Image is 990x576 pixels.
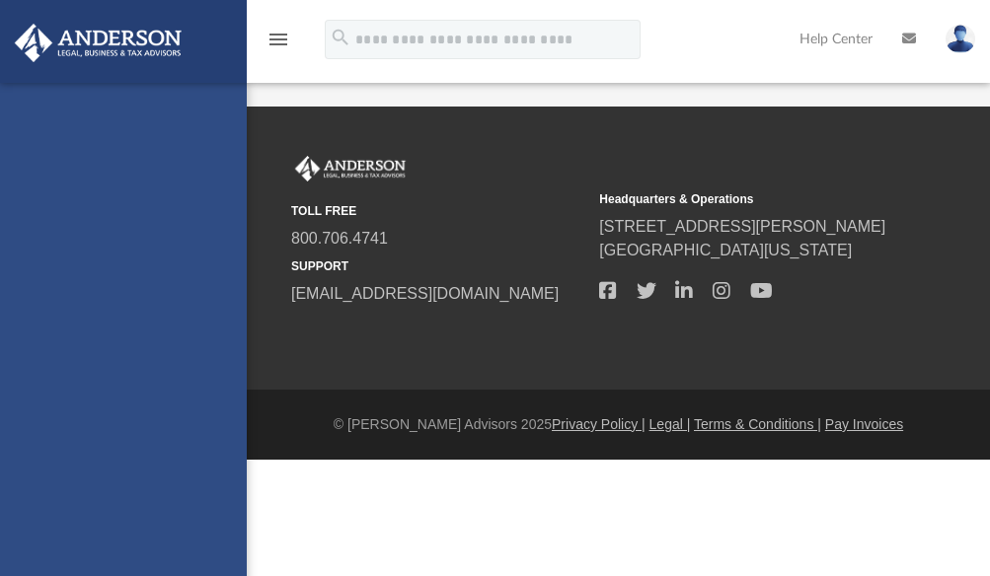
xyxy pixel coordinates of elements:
[649,416,691,432] a: Legal |
[247,414,990,435] div: © [PERSON_NAME] Advisors 2025
[267,28,290,51] i: menu
[291,257,585,275] small: SUPPORT
[825,416,903,432] a: Pay Invoices
[291,156,410,181] img: Anderson Advisors Platinum Portal
[9,24,188,62] img: Anderson Advisors Platinum Portal
[267,37,290,51] a: menu
[599,190,893,208] small: Headquarters & Operations
[599,242,852,258] a: [GEOGRAPHIC_DATA][US_STATE]
[946,25,975,53] img: User Pic
[291,202,585,220] small: TOLL FREE
[291,285,559,302] a: [EMAIL_ADDRESS][DOMAIN_NAME]
[552,416,646,432] a: Privacy Policy |
[694,416,821,432] a: Terms & Conditions |
[291,230,388,247] a: 800.706.4741
[599,218,885,235] a: [STREET_ADDRESS][PERSON_NAME]
[330,27,351,48] i: search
